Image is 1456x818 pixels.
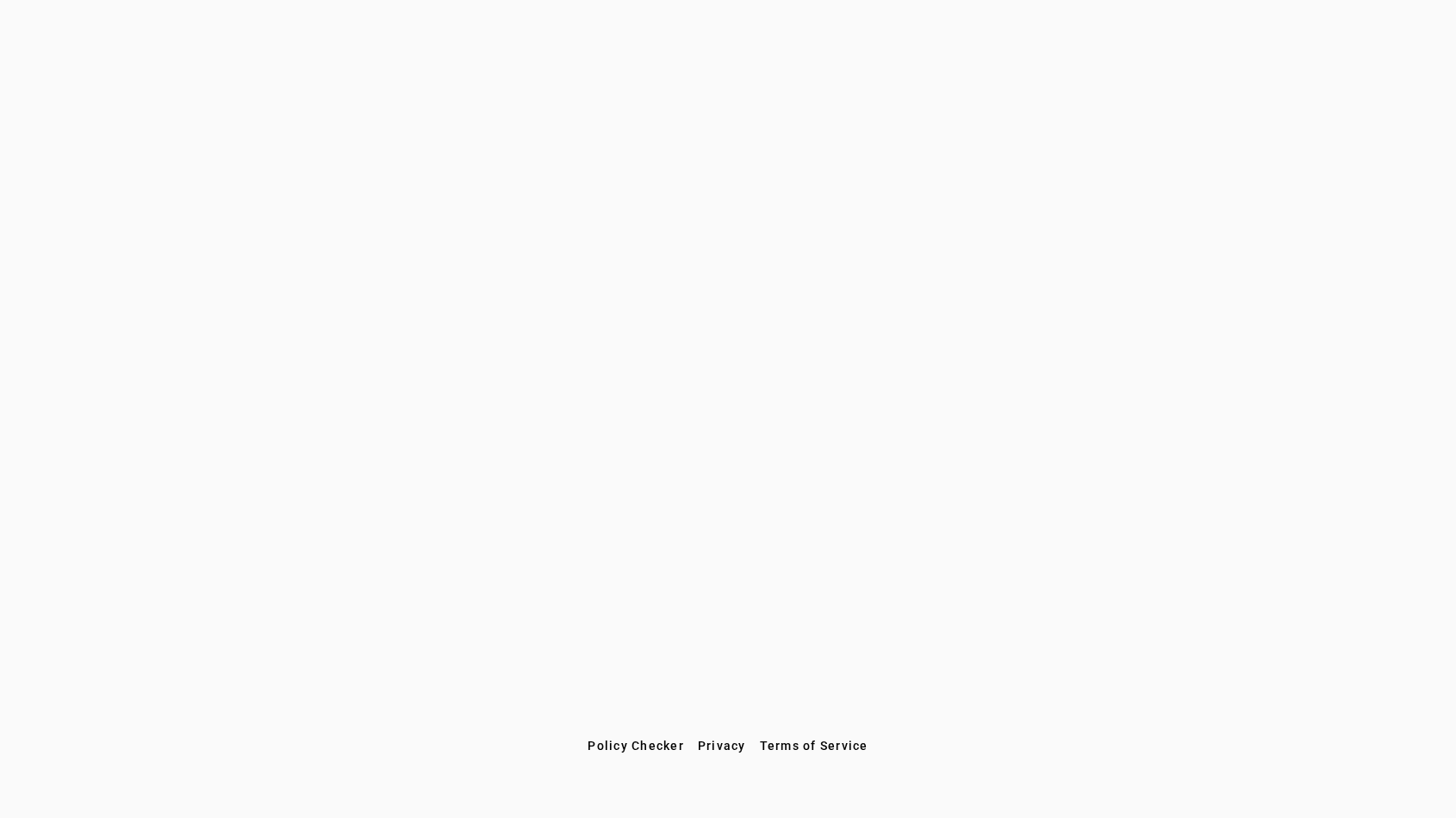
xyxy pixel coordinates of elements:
[753,730,875,761] button: Terms of Service
[760,739,868,753] span: Terms of Service
[588,739,684,753] span: Policy Checker
[581,730,691,761] button: Policy Checker
[691,730,753,761] button: Privacy
[698,739,746,753] span: Privacy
